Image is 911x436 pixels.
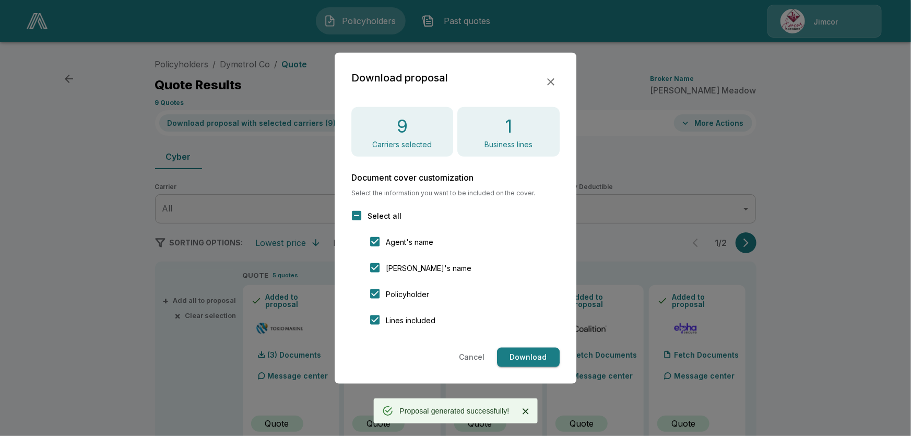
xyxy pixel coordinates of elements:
span: [PERSON_NAME]'s name [386,263,471,274]
button: Download [497,348,560,367]
span: Select the information you want to be included on the cover. [351,190,560,196]
button: Cancel [455,348,489,367]
span: Lines included [386,315,435,326]
span: Policyholder [386,289,429,300]
span: Select all [368,210,401,221]
p: Carriers selected [373,141,432,148]
h6: Document cover customization [351,173,560,182]
span: Agent's name [386,237,433,248]
div: Proposal generated successfully! [399,402,509,420]
button: Close [518,404,534,419]
p: Business lines [484,141,533,148]
h4: 9 [397,115,408,137]
h4: 1 [505,115,512,137]
h2: Download proposal [351,69,448,86]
